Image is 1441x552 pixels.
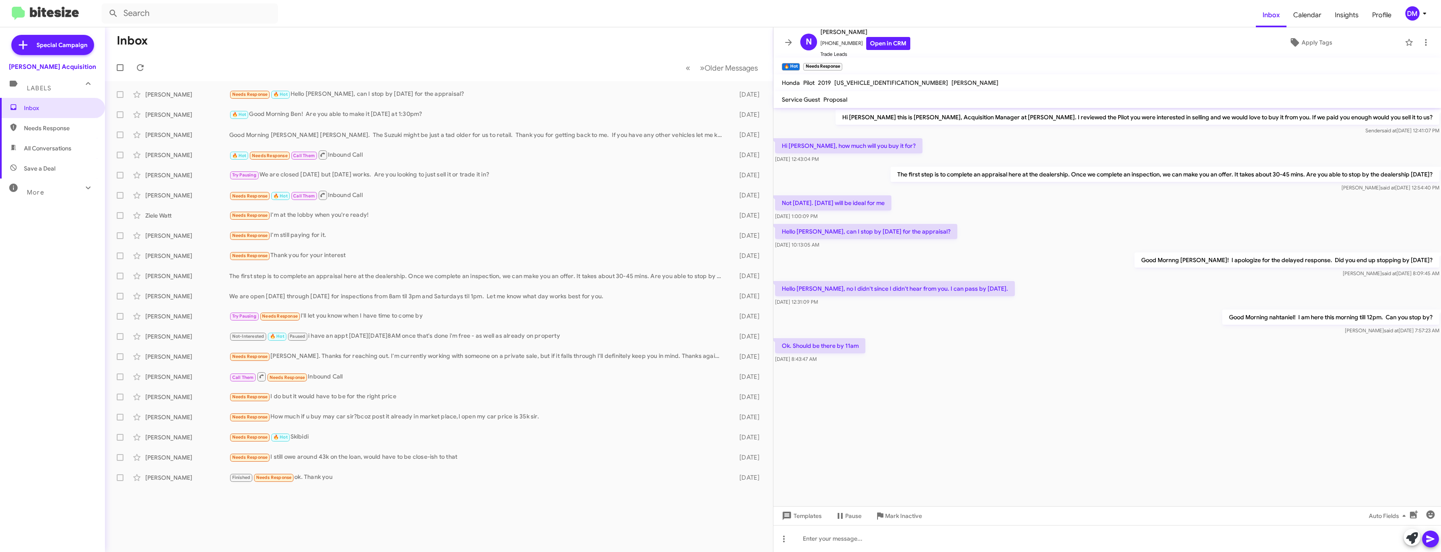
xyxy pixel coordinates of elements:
span: 🔥 Hot [270,334,284,339]
span: [DATE] 12:43:04 PM [775,156,819,162]
div: [DATE] [726,90,766,99]
span: Mark Inactive [885,508,922,523]
button: Previous [681,59,695,76]
div: [PERSON_NAME] [145,171,229,179]
a: Profile [1365,3,1398,27]
div: [DATE] [726,191,766,200]
span: [US_VEHICLE_IDENTIFICATION_NUMBER] [834,79,948,87]
div: [DATE] [726,151,766,159]
span: Pause [845,508,862,523]
span: [PERSON_NAME] [951,79,998,87]
span: [DATE] 12:31:09 PM [775,299,818,305]
div: [PERSON_NAME] [145,191,229,200]
p: Not [DATE]. [DATE] will be ideal for me [775,195,891,210]
span: Proposal [823,96,847,103]
span: Pilot [803,79,815,87]
h1: Inbox [117,34,148,47]
span: Sender [DATE] 12:41:07 PM [1365,127,1439,134]
div: [DATE] [726,312,766,321]
span: [PERSON_NAME] [820,27,910,37]
div: [DATE] [726,131,766,139]
div: [DATE] [726,231,766,240]
span: [PERSON_NAME] [DATE] 12:54:40 PM [1341,184,1439,191]
div: [DATE] [726,413,766,421]
span: « [686,63,690,73]
span: N [806,35,812,49]
div: [DATE] [726,352,766,361]
p: Hello [PERSON_NAME], can I stop by [DATE] for the appraisal? [775,224,957,239]
button: Auto Fields [1362,508,1416,523]
span: 🔥 Hot [232,153,246,158]
div: [DATE] [726,433,766,442]
div: [DATE] [726,110,766,119]
div: [PERSON_NAME] [145,352,229,361]
button: Next [695,59,763,76]
span: said at [1382,127,1396,134]
span: Finished [232,475,251,480]
button: Mark Inactive [868,508,929,523]
span: All Conversations [24,144,71,152]
span: 2019 [818,79,831,87]
div: Good Morning [PERSON_NAME] [PERSON_NAME]. The Suzuki might be just a tad older for us to retail. ... [229,131,726,139]
span: Needs Response [232,414,268,420]
span: Calendar [1286,3,1328,27]
span: Needs Response [232,213,268,218]
div: [PERSON_NAME] [145,393,229,401]
div: Inbound Call [229,150,726,160]
span: Needs Response [232,455,268,460]
span: Trade Leads [820,50,910,58]
span: [PERSON_NAME] [DATE] 8:09:45 AM [1343,270,1439,276]
p: Hello [PERSON_NAME], no I didn't since I didn't hear from you. I can pass by [DATE]. [775,281,1015,296]
p: Hi [PERSON_NAME], how much will you buy it for? [775,138,922,153]
div: [DATE] [726,453,766,462]
div: [DATE] [726,393,766,401]
p: Hi [PERSON_NAME] this is [PERSON_NAME], Acquisition Manager at [PERSON_NAME]. I reviewed the Pilo... [836,110,1439,125]
div: [PERSON_NAME] [145,453,229,462]
span: Needs Response [232,233,268,238]
div: [PERSON_NAME]. Thanks for reaching out. I'm currently working with someone on a private sale, but... [229,352,726,361]
a: Special Campaign [11,35,94,55]
span: Try Pausing [232,172,257,178]
span: Needs Response [232,193,268,199]
p: Good Morning nahtaniel! I am here this morning till 12pm. Can you stop by? [1222,310,1439,325]
span: [PHONE_NUMBER] [820,37,910,50]
span: Labels [27,84,51,92]
a: Inbox [1256,3,1286,27]
span: [DATE] 1:00:09 PM [775,213,817,219]
span: Needs Response [256,475,292,480]
div: [PERSON_NAME] [145,90,229,99]
div: The first step is to complete an appraisal here at the dealership. Once we complete an inspection... [229,272,726,280]
div: [PERSON_NAME] [145,373,229,381]
p: The first step is to complete an appraisal here at the dealership. Once we complete an inspection... [891,167,1439,182]
a: Insights [1328,3,1365,27]
span: Needs Response [232,92,268,97]
span: [PERSON_NAME] [DATE] 7:57:23 AM [1345,327,1439,334]
span: Auto Fields [1369,508,1409,523]
div: [DATE] [726,373,766,381]
div: [PERSON_NAME] [145,312,229,321]
span: Needs Response [270,375,305,380]
div: Ziele Watt [145,211,229,220]
a: Open in CRM [866,37,910,50]
span: 🔥 Hot [273,92,288,97]
div: [DATE] [726,272,766,280]
div: [PERSON_NAME] [145,252,229,260]
div: Good Morning Ben! Are you able to make it [DATE] at 1:30pm? [229,110,726,119]
span: said at [1381,184,1395,191]
div: [DATE] [726,473,766,482]
div: [PERSON_NAME] [145,231,229,240]
span: Call Them [232,375,254,380]
div: [PERSON_NAME] [145,473,229,482]
nav: Page navigation example [681,59,763,76]
button: Apply Tags [1220,35,1401,50]
div: I do but it would have to be for the right price [229,392,726,402]
button: Pause [828,508,868,523]
p: Good Mornng [PERSON_NAME]! I apologize for the delayed response. Did you end up stopping by [DATE]? [1134,252,1439,268]
span: Needs Response [252,153,288,158]
div: I'm at the lobby when you're ready! [229,210,726,220]
span: 🔥 Hot [232,112,246,117]
span: Needs Response [232,253,268,258]
div: [PERSON_NAME] [145,413,229,421]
